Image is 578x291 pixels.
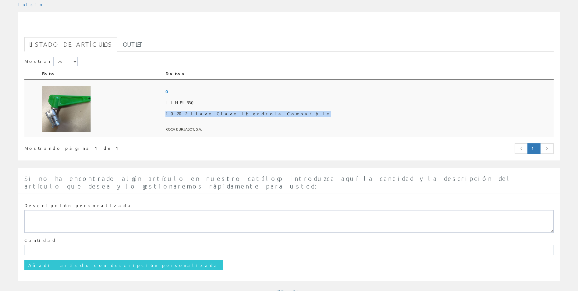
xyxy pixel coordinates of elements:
[165,108,551,119] span: 10202 Llave Clave Iberdrola Compatible
[24,260,223,270] input: Añadir artículo con descripción personalizada
[165,97,551,108] span: LINE1930
[118,37,148,52] a: Outlet
[163,68,554,80] th: Datos
[527,143,541,154] a: Página actual
[24,175,512,190] span: Si no ha encontrado algún artículo en nuestro catálogo introduzca aquí la cantidad y la descripci...
[24,57,78,66] label: Mostrar
[165,86,551,97] span: 0
[53,57,78,66] select: Mostrar
[540,143,554,154] a: Página siguiente
[24,22,554,34] h1: LINE1930
[40,68,163,80] th: Foto
[515,143,528,154] a: Página anterior
[24,203,133,209] label: Descripción personalizada
[42,86,91,132] img: Foto artículo 10202 Llave Clave Iberdrola Compatible (160.40925266904x150)
[18,2,44,7] a: Inicio
[165,124,551,134] span: ROCA BURJASOT, S.A.
[24,37,117,52] a: Listado de artículos
[24,143,239,151] div: Mostrando página 1 de 1
[24,237,57,243] label: Cantidad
